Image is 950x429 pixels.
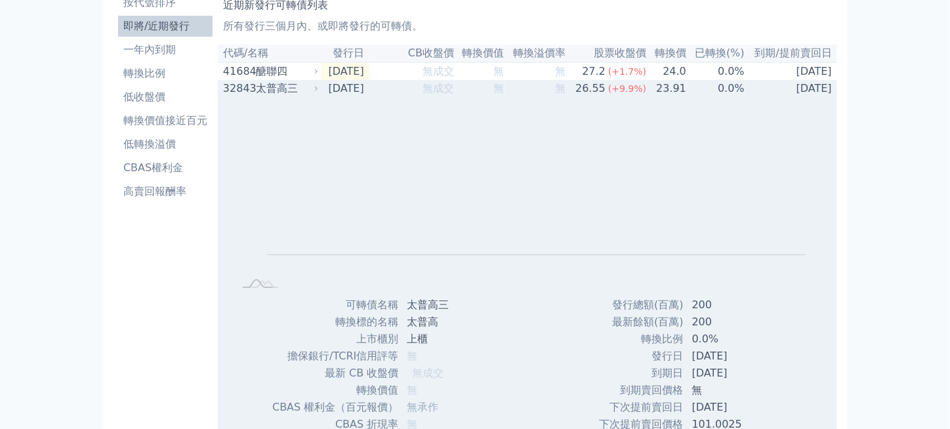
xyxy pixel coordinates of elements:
[407,401,438,413] span: 無承作
[599,314,684,331] td: 最新餘額(百萬)
[369,45,455,62] th: CB收盤價
[647,80,687,97] td: 23.91
[599,331,684,348] td: 轉換比例
[573,81,608,96] div: 26.55
[218,45,321,62] th: 代碼/名稱
[599,365,684,382] td: 到期日
[555,65,566,77] span: 無
[599,348,684,365] td: 發行日
[494,65,505,77] span: 無
[256,64,316,79] div: 醣聯四
[687,62,745,80] td: 0.0%
[455,45,505,62] th: 轉換價值
[608,83,646,94] span: (+9.9%)
[580,64,609,79] div: 27.2
[118,184,213,199] li: 高賣回報酬率
[223,81,253,96] div: 32843
[118,113,213,129] li: 轉換價值接近百元
[407,384,417,396] span: 無
[272,331,399,348] td: 上市櫃別
[684,365,783,382] td: [DATE]
[555,82,566,94] span: 無
[745,62,837,80] td: [DATE]
[407,350,417,362] span: 無
[566,45,647,62] th: 股票收盤價
[272,296,399,314] td: 可轉債名稱
[272,365,399,382] td: 最新 CB 收盤價
[118,134,213,155] a: 低轉換溢價
[255,117,806,274] g: Chart
[599,382,684,399] td: 到期賣回價格
[684,382,783,399] td: 無
[684,399,783,416] td: [DATE]
[684,314,783,331] td: 200
[505,45,566,62] th: 轉換溢價率
[118,157,213,178] a: CBAS權利金
[423,65,454,77] span: 無成交
[321,80,369,97] td: [DATE]
[399,296,491,314] td: 太普高三
[647,45,687,62] th: 轉換價
[118,66,213,81] li: 轉換比例
[423,82,454,94] span: 無成交
[599,399,684,416] td: 下次提前賣回日
[647,62,687,80] td: 24.0
[745,80,837,97] td: [DATE]
[412,367,444,379] span: 無成交
[608,66,646,77] span: (+1.7%)
[118,181,213,202] a: 高賣回報酬率
[599,296,684,314] td: 發行總額(百萬)
[399,314,491,331] td: 太普高
[118,42,213,58] li: 一年內到期
[118,16,213,37] a: 即將/近期發行
[118,160,213,176] li: CBAS權利金
[118,18,213,34] li: 即將/近期發行
[684,348,783,365] td: [DATE]
[223,18,832,34] p: 所有發行三個月內、或即將發行的可轉債。
[684,331,783,348] td: 0.0%
[118,87,213,108] a: 低收盤價
[272,314,399,331] td: 轉換標的名稱
[272,348,399,365] td: 擔保銀行/TCRI信用評等
[321,45,369,62] th: 發行日
[118,110,213,131] a: 轉換價值接近百元
[118,63,213,84] a: 轉換比例
[745,45,837,62] th: 到期/提前賣回日
[118,39,213,60] a: 一年內到期
[684,296,783,314] td: 200
[118,136,213,152] li: 低轉換溢價
[321,62,369,80] td: [DATE]
[256,81,316,96] div: 太普高三
[223,64,253,79] div: 41684
[687,80,745,97] td: 0.0%
[687,45,745,62] th: 已轉換(%)
[272,399,399,416] td: CBAS 權利金（百元報價）
[399,331,491,348] td: 上櫃
[272,382,399,399] td: 轉換價值
[494,82,505,94] span: 無
[118,89,213,105] li: 低收盤價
